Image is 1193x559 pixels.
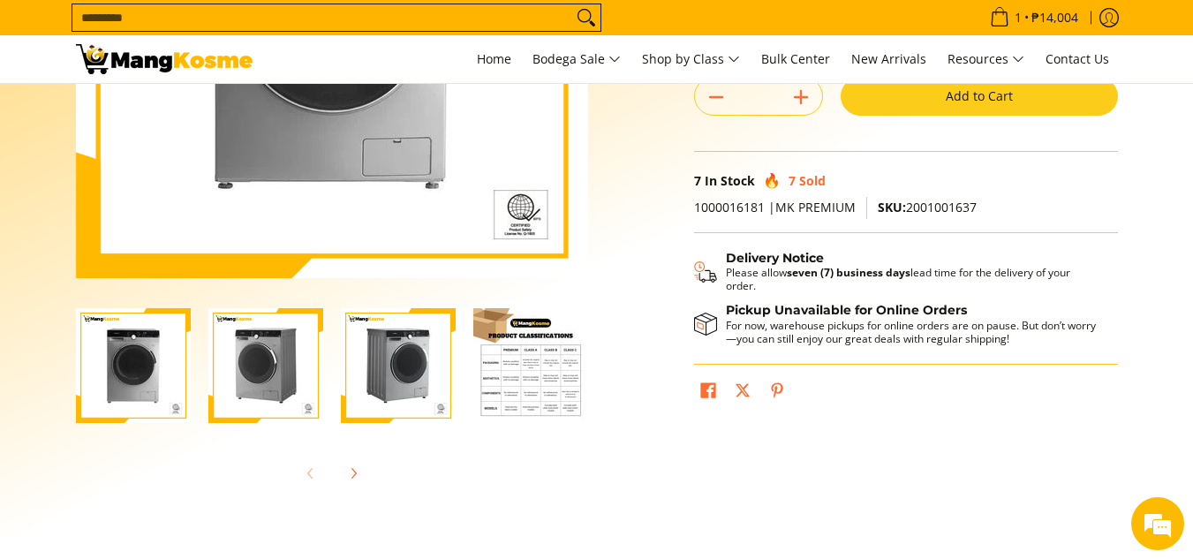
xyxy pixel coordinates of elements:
img: Condura 10 KG Front Load Combo Inverter Washing Machine (Premium)-3 [341,308,456,423]
span: ₱14,004 [1029,11,1081,24]
span: In Stock [705,172,755,189]
button: Search [572,4,600,31]
span: Bulk Center [761,50,830,67]
a: Pin on Pinterest [765,378,789,408]
span: New Arrivals [851,50,926,67]
a: Shop by Class [633,35,749,83]
button: Add to Cart [841,77,1118,116]
span: • [985,8,1084,27]
a: Resources [939,35,1033,83]
button: Subtract [695,83,737,111]
a: Contact Us [1037,35,1118,83]
span: Bodega Sale [532,49,621,71]
span: Contact Us [1046,50,1109,67]
span: Shop by Class [642,49,740,71]
span: 1000016181 |MK PREMIUM [694,199,856,215]
a: New Arrivals [842,35,935,83]
strong: seven (7) business days [787,265,910,280]
nav: Main Menu [270,35,1118,83]
p: For now, warehouse pickups for online orders are on pause. But don’t worry—you can still enjoy ou... [726,319,1100,345]
span: Sold [799,172,826,189]
img: Condura 10KG Inverter Washing Machine (Premium) l Mang Kosme [76,44,253,74]
span: SKU: [878,199,906,215]
a: Bulk Center [752,35,839,83]
span: Home [477,50,511,67]
span: 1 [1012,11,1024,24]
span: 7 [789,172,796,189]
p: Please allow lead time for the delivery of your order. [726,266,1100,292]
img: Condura 10 KG Front Load Combo Inverter Washing Machine (Premium)-4 [473,308,588,423]
strong: Pickup Unavailable for Online Orders [726,302,967,318]
button: Add [780,83,822,111]
a: Share on Facebook [696,378,721,408]
span: Resources [948,49,1024,71]
button: Next [334,454,373,493]
button: Shipping & Delivery [694,251,1100,293]
a: Bodega Sale [524,35,630,83]
img: Condura 10 KG Front Load Combo Inverter Washing Machine (Premium)-2 [208,308,323,423]
a: Post on X [730,378,755,408]
strong: Delivery Notice [726,250,824,266]
span: 7 [694,172,701,189]
img: Condura 10 KG Front Load Combo Inverter Washing Machine (Premium)-1 [76,308,191,423]
a: Home [468,35,520,83]
span: 2001001637 [878,199,977,215]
